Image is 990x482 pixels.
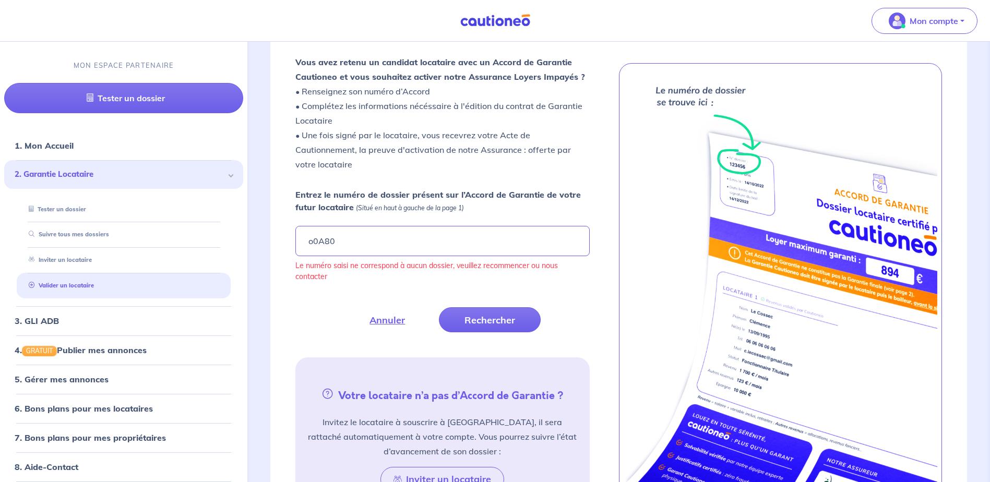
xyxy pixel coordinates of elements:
strong: Vous avez retenu un candidat locataire avec un Accord de Garantie Cautioneo et vous souhaitez act... [295,57,585,82]
div: 4.GRATUITPublier mes annonces [4,340,243,360]
input: Ex : 453678 [295,226,589,256]
span: 2. Garantie Locataire [15,169,225,181]
div: Suivre tous mes dossiers [17,226,231,244]
div: 5. Gérer mes annonces [4,369,243,390]
h5: Votre locataire n’a pas d’Accord de Garantie ? [300,387,585,402]
a: 3. GLI ADB [15,316,59,326]
p: • Renseignez son numéro d’Accord • Complétez les informations nécéssaire à l'édition du contrat d... [295,55,589,172]
div: 8. Aide-Contact [4,456,243,477]
p: Mon compte [910,15,958,27]
a: 6. Bons plans pour mes locataires [15,403,153,414]
a: 5. Gérer mes annonces [15,374,109,384]
a: Inviter un locataire [25,257,92,264]
div: 6. Bons plans pour mes locataires [4,398,243,419]
div: 2. Garantie Locataire [4,161,243,189]
a: Tester un dossier [4,83,243,114]
a: 1. Mon Accueil [15,141,74,151]
a: Tester un dossier [25,206,86,213]
a: Valider un locataire [25,282,94,289]
img: illu_account_valid_menu.svg [889,13,905,29]
button: Rechercher [439,307,541,332]
em: (Situé en haut à gauche de la page 1) [356,204,464,212]
strong: Entrez le numéro de dossier présent sur l’Accord de Garantie de votre futur locataire [295,189,581,212]
div: 1. Mon Accueil [4,136,243,156]
a: 4.GRATUITPublier mes annonces [15,345,147,355]
button: Annuler [344,307,431,332]
img: Cautioneo [456,14,534,27]
p: MON ESPACE PARTENAIRE [74,61,174,70]
button: illu_account_valid_menu.svgMon compte [872,8,977,34]
a: Suivre tous mes dossiers [25,231,109,238]
a: 8. Aide-Contact [15,462,78,472]
div: Inviter un locataire [17,252,231,269]
p: Invitez le locataire à souscrire à [GEOGRAPHIC_DATA], il sera rattaché automatiquement à votre co... [308,415,577,459]
div: Valider un locataire [17,277,231,294]
div: Tester un dossier [17,201,231,218]
p: Le numéro saisi ne correspond à aucun dossier, veuillez recommencer ou nous contacter [295,260,589,282]
div: 7. Bons plans pour mes propriétaires [4,427,243,448]
a: 7. Bons plans pour mes propriétaires [15,432,166,443]
div: 3. GLI ADB [4,310,243,331]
